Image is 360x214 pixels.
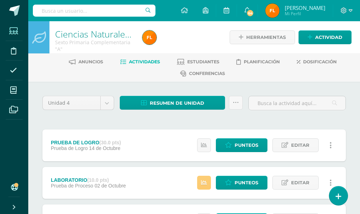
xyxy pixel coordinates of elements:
[150,97,204,110] span: Resumen de unidad
[236,56,280,68] a: Planificación
[249,96,346,110] input: Busca la actividad aquí...
[187,59,219,64] span: Estudiantes
[142,30,157,45] img: 25f6e6797fd9adb8834a93e250faf539.png
[95,183,126,189] span: 02 de Octubre
[55,29,134,39] h1: Ciencias Naturales y Tecnología
[230,30,295,44] a: Herramientas
[244,59,280,64] span: Planificación
[51,140,121,145] div: PRUEBA DE LOGRO
[235,176,258,189] span: Punteos
[285,11,325,17] span: Mi Perfil
[78,59,103,64] span: Anuncios
[99,140,121,145] strong: (30.0 pts)
[291,139,309,152] span: Editar
[51,183,93,189] span: Prueba de Proceso
[299,30,352,44] a: Actividad
[87,177,109,183] strong: (10.0 pts)
[246,31,286,44] span: Herramientas
[246,9,254,17] span: 64
[285,4,325,11] span: [PERSON_NAME]
[235,139,258,152] span: Punteos
[216,176,267,190] a: Punteos
[48,96,95,110] span: Unidad 4
[43,96,114,110] a: Unidad 4
[120,56,160,68] a: Actividades
[216,138,267,152] a: Punteos
[265,4,279,18] img: 25f6e6797fd9adb8834a93e250faf539.png
[51,145,88,151] span: Prueba de Logro
[189,71,225,76] span: Conferencias
[315,31,342,44] span: Actividad
[177,56,219,68] a: Estudiantes
[51,177,126,183] div: LABORATORIO
[55,39,134,52] div: Sexto Primaria Complementaria 'A'
[180,68,225,79] a: Conferencias
[297,56,337,68] a: Dosificación
[55,28,182,40] a: Ciencias Naturales y Tecnología
[89,145,120,151] span: 14 de Octubre
[129,59,160,64] span: Actividades
[33,5,155,17] input: Busca un usuario...
[69,56,103,68] a: Anuncios
[291,176,309,189] span: Editar
[120,96,225,110] a: Resumen de unidad
[303,59,337,64] span: Dosificación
